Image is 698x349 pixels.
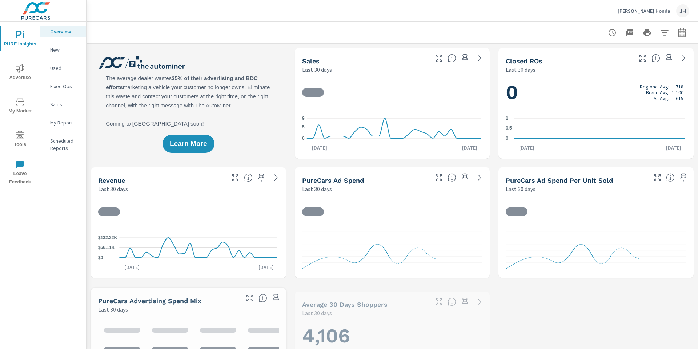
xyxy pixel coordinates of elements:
button: Learn More [163,135,214,153]
h5: Average 30 Days Shoppers [302,301,388,308]
span: Save this to your personalized report [256,172,267,183]
p: [DATE] [253,263,279,271]
span: Save this to your personalized report [270,292,282,304]
button: Apply Filters [657,25,672,40]
p: [DATE] [457,144,482,151]
p: New [50,46,80,53]
p: Last 30 days [98,305,128,314]
h1: 0 [506,80,686,105]
span: Save this to your personalized report [663,52,675,64]
button: Make Fullscreen [651,172,663,183]
p: [DATE] [661,144,686,151]
button: Make Fullscreen [229,172,241,183]
p: Fixed Ops [50,83,80,90]
span: My Market [3,98,37,115]
p: Last 30 days [506,185,535,193]
div: My Report [40,117,86,128]
h5: PureCars Ad Spend Per Unit Sold [506,177,613,184]
button: Make Fullscreen [433,296,445,308]
p: Sales [50,101,80,108]
span: PURE Insights [3,31,37,48]
p: [DATE] [119,263,145,271]
span: Learn More [170,140,207,147]
p: Last 30 days [98,185,128,193]
div: Scheduled Reports [40,135,86,154]
p: Last 30 days [302,65,332,74]
text: $0 [98,255,103,260]
span: Save this to your personalized report [459,172,471,183]
p: Overview [50,28,80,35]
a: See more details in report [474,172,485,183]
span: A rolling 30 day total of daily Shoppers on the dealership website, averaged over the selected da... [448,297,456,306]
text: $132.22K [98,235,117,240]
p: Last 30 days [506,65,535,74]
span: Save this to your personalized report [678,172,689,183]
text: 1 [506,116,508,121]
p: 1,100 [672,90,683,95]
p: [DATE] [514,144,539,151]
div: nav menu [0,22,40,189]
h5: Closed ROs [506,57,542,65]
h5: Revenue [98,177,125,184]
text: 0 [506,136,508,141]
button: Make Fullscreen [433,52,445,64]
h1: 4,106 [302,324,483,348]
p: Last 30 days [302,185,332,193]
div: Sales [40,99,86,110]
div: New [40,44,86,55]
button: "Export Report to PDF" [622,25,637,40]
h5: PureCars Ad Spend [302,177,364,184]
p: Regional Avg: [640,84,669,90]
a: See more details in report [678,52,689,64]
p: Last 30 days [302,309,332,317]
h5: Sales [302,57,320,65]
text: $66.11K [98,245,115,250]
span: Advertise [3,64,37,82]
button: Make Fullscreen [637,52,649,64]
text: 5 [302,124,305,130]
button: Print Report [640,25,654,40]
div: Used [40,63,86,74]
p: All Avg: [654,95,669,101]
a: See more details in report [474,296,485,308]
span: This table looks at how you compare to the amount of budget you spend per channel as opposed to y... [258,294,267,302]
p: My Report [50,119,80,126]
span: Save this to your personalized report [459,52,471,64]
span: Tools [3,131,37,149]
span: Save this to your personalized report [459,296,471,308]
span: Leave Feedback [3,160,37,186]
text: 0.5 [506,126,512,131]
button: Make Fullscreen [244,292,256,304]
p: 718 [676,84,683,90]
div: Fixed Ops [40,81,86,92]
span: Number of Repair Orders Closed by the selected dealership group over the selected time range. [So... [651,54,660,63]
text: 9 [302,116,305,121]
text: 0 [302,136,305,141]
p: Used [50,64,80,72]
p: Scheduled Reports [50,137,80,152]
p: [DATE] [307,144,332,151]
button: Select Date Range [675,25,689,40]
span: Number of vehicles sold by the dealership over the selected date range. [Source: This data is sou... [448,54,456,63]
div: JH [676,4,689,17]
a: See more details in report [474,52,485,64]
div: Overview [40,26,86,37]
span: Total sales revenue over the selected date range. [Source: This data is sourced from the dealer’s... [244,173,253,182]
span: Total cost of media for all PureCars channels for the selected dealership group over the selected... [448,173,456,182]
p: [PERSON_NAME] Honda [618,8,670,14]
p: Brand Avg: [646,90,669,95]
button: Make Fullscreen [433,172,445,183]
h5: PureCars Advertising Spend Mix [98,297,201,305]
p: 615 [676,95,683,101]
span: Average cost of advertising per each vehicle sold at the dealer over the selected date range. The... [666,173,675,182]
a: See more details in report [270,172,282,183]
